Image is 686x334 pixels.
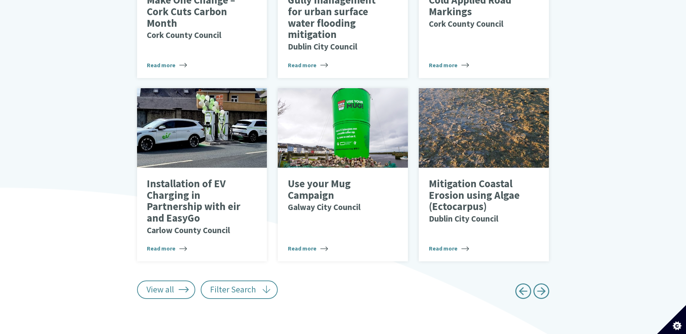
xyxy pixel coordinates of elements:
small: Dublin City Council [288,41,357,52]
small: Dublin City Council [429,213,498,224]
a: Installation of EV Charging in Partnership with eir and EasyGoCarlow County Council Read more [137,88,267,261]
a: Previous page [515,281,531,305]
p: Use your Mug Campaign [288,178,387,213]
button: Set cookie preferences [657,305,686,334]
span: Read more [147,61,187,69]
span: Read more [429,244,469,253]
small: Carlow County Council [147,225,230,235]
a: Mitigation Coastal Erosion using Algae (Ectocarpus)Dublin City Council Read more [419,88,549,261]
a: Use your Mug CampaignGalway City Council Read more [278,88,408,261]
small: Cork County Council [429,18,503,29]
a: View all [137,281,196,299]
span: Read more [288,61,328,69]
button: Filter Search [201,281,278,299]
small: Cork County Council [147,30,221,40]
span: Read more [429,61,469,69]
small: Galway City Council [288,202,361,212]
p: Installation of EV Charging in Partnership with eir and EasyGo [147,178,246,235]
a: Next page [533,281,549,305]
span: Read more [147,244,187,253]
p: Mitigation Coastal Erosion using Algae (Ectocarpus) [429,178,528,224]
span: Read more [288,244,328,253]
